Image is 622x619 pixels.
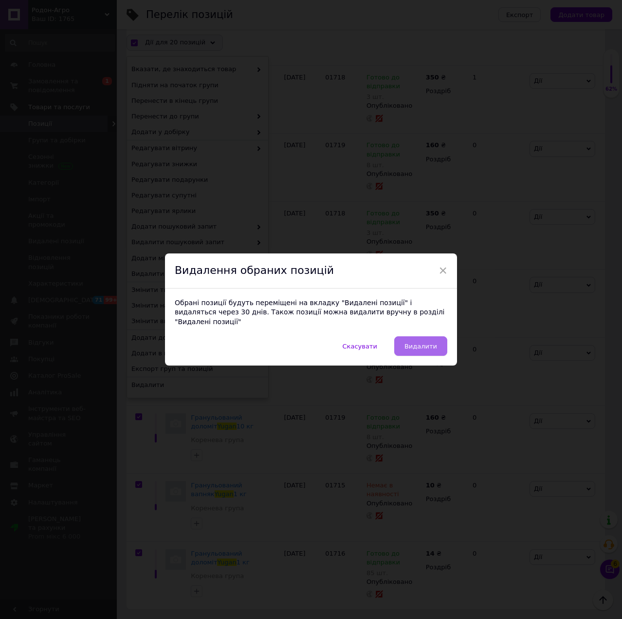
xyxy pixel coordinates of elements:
[439,262,447,279] span: ×
[404,343,437,350] span: Видалити
[175,299,444,326] span: Обрані позиції будуть переміщені на вкладку "Видалені позиції" і видаляться через 30 днів. Також ...
[175,264,334,276] span: Видалення обраних позицій
[343,343,377,350] span: Скасувати
[394,336,447,356] button: Видалити
[332,336,387,356] button: Скасувати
